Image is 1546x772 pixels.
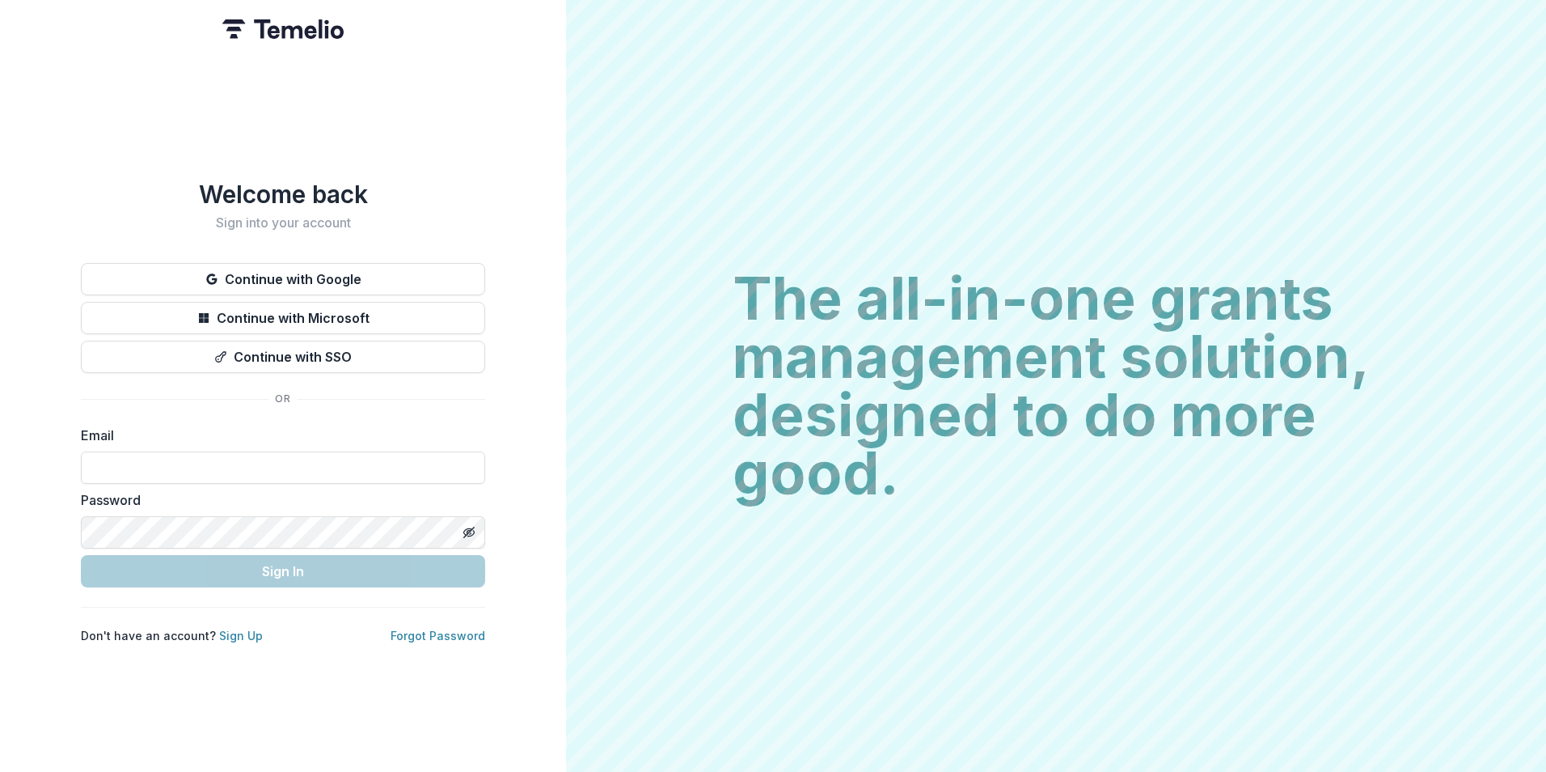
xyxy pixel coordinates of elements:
[81,555,485,587] button: Sign In
[81,180,485,209] h1: Welcome back
[81,263,485,295] button: Continue with Google
[81,341,485,373] button: Continue with SSO
[222,19,344,39] img: Temelio
[81,627,263,644] p: Don't have an account?
[81,302,485,334] button: Continue with Microsoft
[81,215,485,231] h2: Sign into your account
[81,490,475,510] label: Password
[219,629,263,643] a: Sign Up
[456,520,482,545] button: Toggle password visibility
[81,426,475,445] label: Email
[391,629,485,643] a: Forgot Password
